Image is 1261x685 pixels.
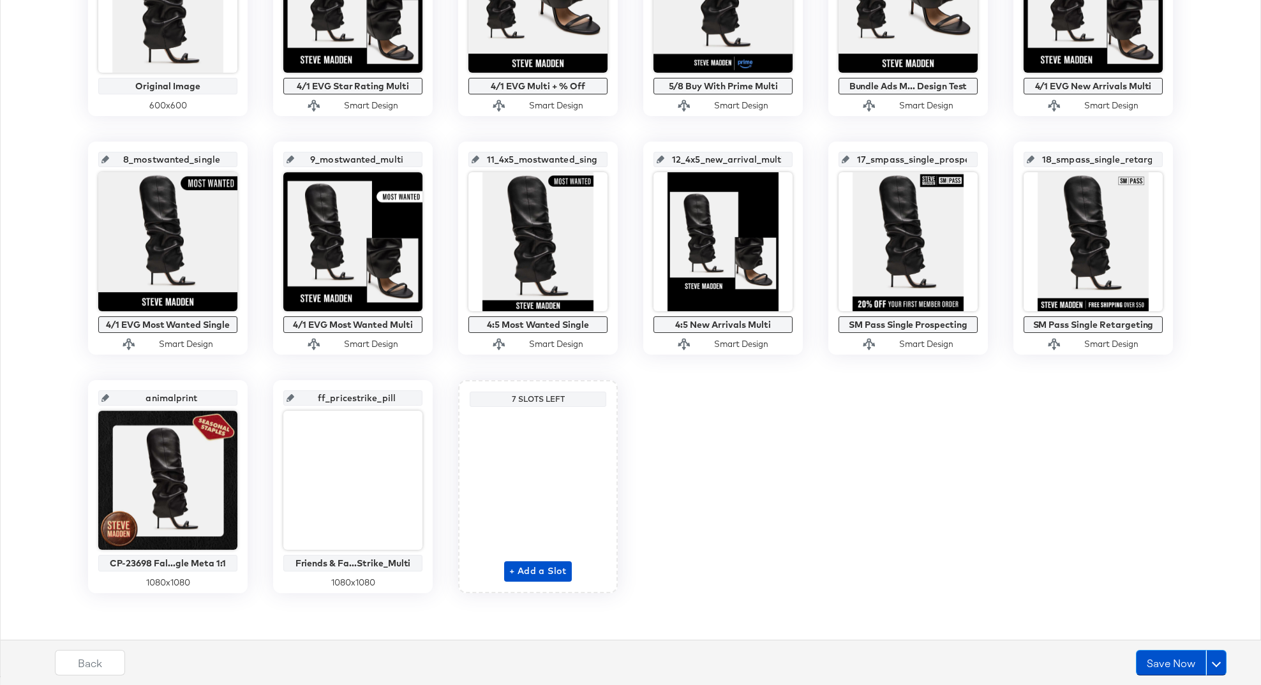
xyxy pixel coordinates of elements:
[472,320,604,330] div: 4:5 Most Wanted Single
[504,561,572,582] button: + Add a Slot
[287,320,419,330] div: 4/1 EVG Most Wanted Multi
[714,99,768,112] div: Smart Design
[1084,338,1138,350] div: Smart Design
[1027,320,1160,330] div: SM Pass Single Retargeting
[98,99,237,112] div: 600 x 600
[509,563,567,579] span: + Add a Slot
[287,81,419,91] div: 4/1 EVG Star Rating Multi
[287,558,419,568] div: Friends & Fa...Strike_Multi
[1084,99,1138,112] div: Smart Design
[344,338,398,350] div: Smart Design
[842,81,974,91] div: Bundle Ads M... Design Test
[344,99,398,112] div: Smart Design
[159,338,213,350] div: Smart Design
[657,320,789,330] div: 4:5 New Arrivals Multi
[101,81,234,91] div: Original Image
[1027,81,1160,91] div: 4/1 EVG New Arrivals Multi
[529,99,583,112] div: Smart Design
[657,81,789,91] div: 5/8 Buy With Prime Multi
[529,338,583,350] div: Smart Design
[899,99,953,112] div: Smart Design
[899,338,953,350] div: Smart Design
[842,320,974,330] div: SM Pass Single Prospecting
[101,558,234,568] div: CP-23698 Fal...gle Meta 1:1
[101,320,234,330] div: 4/1 EVG Most Wanted Single
[472,81,604,91] div: 4/1 EVG Multi + % Off
[55,650,125,675] button: Back
[98,577,237,589] div: 1080 x 1080
[473,394,603,404] div: 7 Slots Left
[1136,650,1206,675] button: Save Now
[283,577,422,589] div: 1080 x 1080
[714,338,768,350] div: Smart Design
